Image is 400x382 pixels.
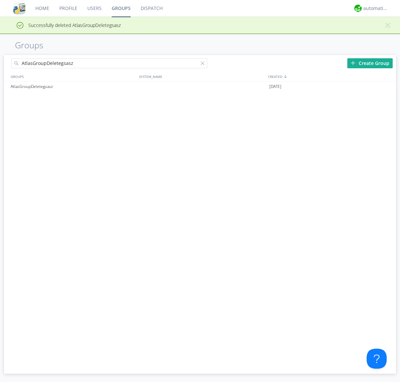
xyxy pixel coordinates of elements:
[9,82,137,92] div: AtlasGroupDeletegsasz
[13,2,25,14] img: cddb5a64eb264b2086981ab96f4c1ba7
[354,5,362,12] img: d2d01cd9b4174d08988066c6d424eccd
[367,349,387,369] iframe: Toggle Customer Support
[363,5,388,12] div: automation+atlas
[4,82,396,92] a: AtlasGroupDeletegsasz[DATE]
[347,58,393,68] div: Create Group
[269,82,281,92] span: [DATE]
[137,72,266,81] div: SYSTEM_NAME
[351,61,355,65] img: plus.svg
[11,58,207,68] input: Search groups
[5,22,121,28] span: Successfully deleted AtlasGroupDeletegsasz
[266,72,396,81] div: CREATED
[9,72,136,81] div: GROUPS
